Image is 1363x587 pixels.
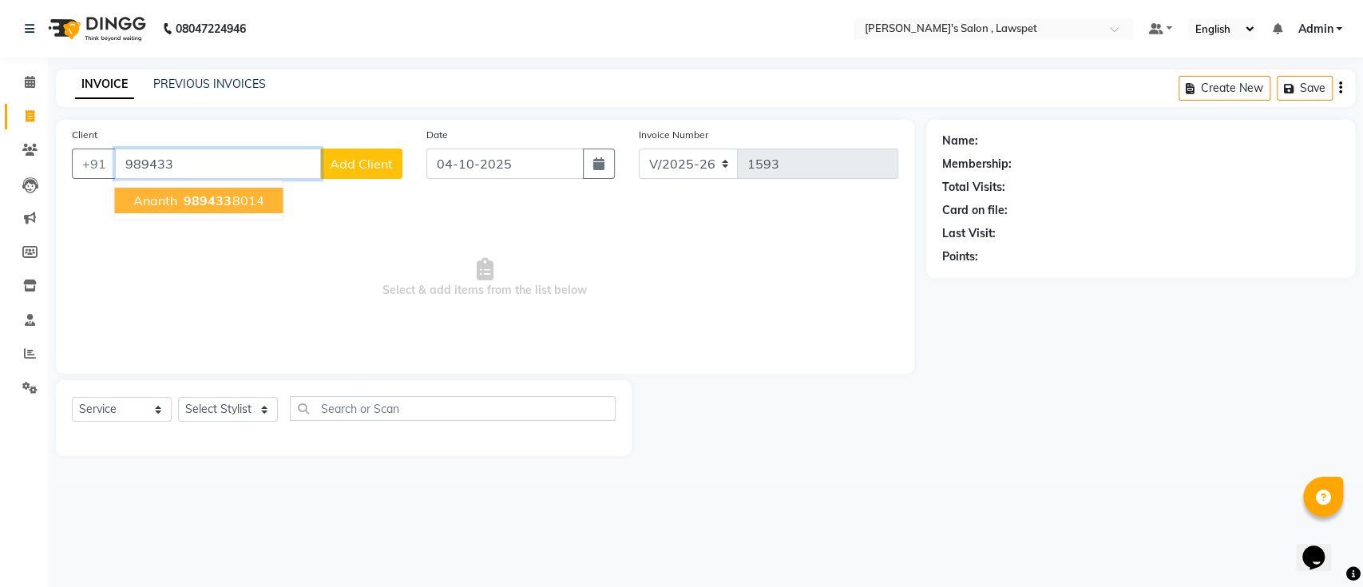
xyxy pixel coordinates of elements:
[330,156,393,172] span: Add Client
[176,6,246,51] b: 08047224946
[290,396,616,421] input: Search or Scan
[942,133,978,149] div: Name:
[1277,76,1333,101] button: Save
[1298,21,1333,38] span: Admin
[153,77,266,91] a: PREVIOUS INVOICES
[184,192,232,208] span: 989433
[942,156,1012,173] div: Membership:
[41,6,150,51] img: logo
[942,225,996,242] div: Last Visit:
[72,128,97,142] label: Client
[942,202,1008,219] div: Card on file:
[426,128,448,142] label: Date
[1179,76,1270,101] button: Create New
[320,149,402,179] button: Add Client
[942,248,978,265] div: Points:
[115,149,321,179] input: Search by Name/Mobile/Email/Code
[72,149,117,179] button: +91
[75,70,134,99] a: INVOICE
[639,128,708,142] label: Invoice Number
[942,179,1005,196] div: Total Visits:
[133,192,177,208] span: Ananth
[180,192,263,208] ngb-highlight: 8014
[1296,523,1347,571] iframe: chat widget
[72,198,898,358] span: Select & add items from the list below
